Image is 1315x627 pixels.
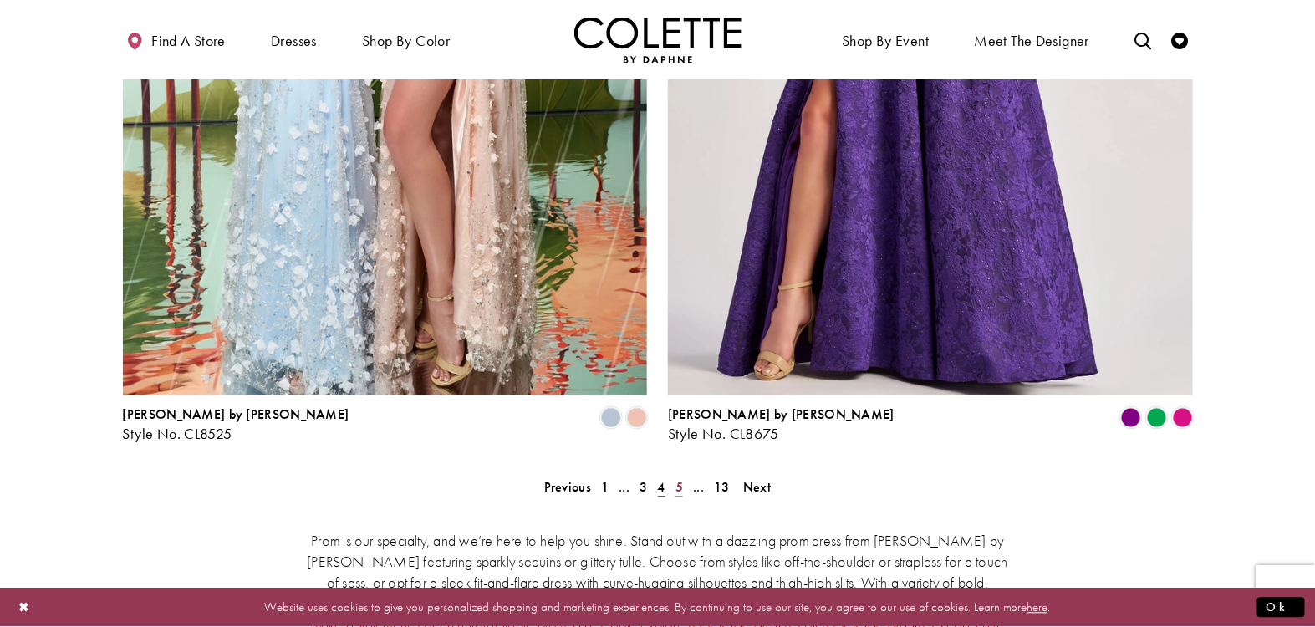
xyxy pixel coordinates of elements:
[842,33,929,49] span: Shop By Event
[670,476,688,500] a: 5
[614,476,635,500] a: ...
[1147,408,1167,428] i: Emerald
[668,425,778,444] span: Style No. CL8675
[714,479,730,497] span: 13
[675,479,683,497] span: 5
[1121,408,1141,428] i: Purple
[1027,599,1048,615] a: here
[688,476,709,500] a: ...
[1173,408,1193,428] i: Fuchsia
[123,408,349,443] div: Colette by Daphne Style No. CL8525
[668,408,895,443] div: Colette by Daphne Style No. CL8675
[544,479,591,497] span: Previous
[596,476,614,500] a: 1
[1257,597,1305,618] button: Submit Dialog
[653,476,670,500] span: Current page
[635,476,652,500] a: 3
[574,17,742,63] a: Visit Home Page
[619,479,629,497] span: ...
[123,425,232,444] span: Style No. CL8525
[539,476,596,500] a: Prev Page
[601,408,621,428] i: Ice Blue
[267,17,321,63] span: Dresses
[627,408,647,428] i: Peachy Pink
[358,17,454,63] span: Shop by color
[693,479,704,497] span: ...
[123,17,230,63] a: Find a store
[120,596,1195,619] p: Website uses cookies to give you personalized shopping and marketing experiences. By continuing t...
[574,17,742,63] img: Colette by Daphne
[601,479,609,497] span: 1
[1167,17,1192,63] a: Check Wishlist
[738,476,776,500] a: Next Page
[658,479,665,497] span: 4
[362,33,450,49] span: Shop by color
[743,479,771,497] span: Next
[123,406,349,424] span: [PERSON_NAME] by [PERSON_NAME]
[668,406,895,424] span: [PERSON_NAME] by [PERSON_NAME]
[151,33,226,49] span: Find a store
[640,479,647,497] span: 3
[971,17,1094,63] a: Meet the designer
[975,33,1090,49] span: Meet the designer
[1130,17,1155,63] a: Toggle search
[10,593,38,622] button: Close Dialog
[271,33,317,49] span: Dresses
[838,17,933,63] span: Shop By Event
[709,476,735,500] a: 13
